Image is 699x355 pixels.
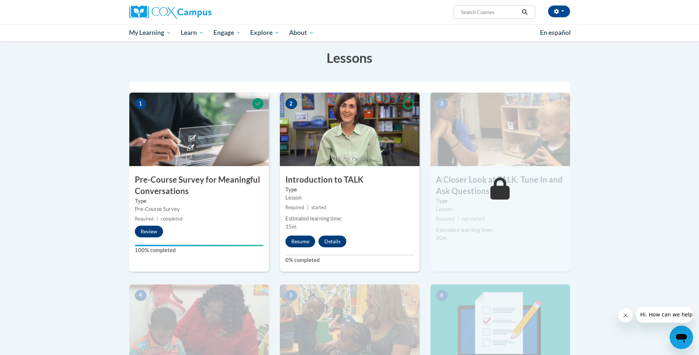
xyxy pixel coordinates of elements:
[436,216,455,222] span: Required
[129,174,269,197] h3: Pre-Course Survey for Meaningful Conversations
[129,6,212,19] img: Cox Campus
[519,8,530,17] button: Search
[670,326,693,349] iframe: Button to launch messaging window
[284,24,319,41] a: About
[540,29,571,36] span: En español
[636,306,693,323] iframe: Message from company
[118,24,581,41] div: Main menu
[181,28,204,37] span: Learn
[462,216,484,222] span: not started
[285,236,315,247] button: Resume
[213,28,241,37] span: Engage
[280,93,419,166] img: Course Image
[285,194,414,202] div: Lesson
[618,308,633,323] iframe: Close message
[318,236,346,247] button: Details
[135,246,263,254] label: 100% completed
[135,290,147,301] span: 4
[285,290,297,301] span: 5
[430,174,570,197] h3: A Closer Look at TALK: Tune In and Ask Questions
[436,235,447,241] span: 20m
[125,24,176,41] a: My Learning
[135,98,147,109] span: 1
[436,98,448,109] span: 3
[436,205,565,213] div: Lesson
[311,205,326,210] span: started
[161,216,183,222] span: completed
[285,223,296,230] span: 15m
[176,24,209,41] a: Learn
[129,6,269,19] a: Cox Campus
[129,93,269,166] img: Course Image
[285,98,297,109] span: 2
[436,197,565,205] label: Type
[156,216,158,222] span: |
[285,256,414,264] label: 0% completed
[430,93,570,166] img: Course Image
[436,226,565,234] div: Estimated learning time:
[135,216,154,222] span: Required
[129,49,570,67] h3: Lessons
[4,5,60,11] span: Hi. How can we help?
[285,205,304,210] span: Required
[135,205,263,213] div: Pre-Course Survey
[548,6,570,17] button: Account Settings
[209,24,246,41] a: Engage
[285,186,414,194] label: Type
[129,28,171,37] span: My Learning
[280,174,419,186] h3: Introduction to TALK
[535,25,576,40] a: En español
[250,28,280,37] span: Explore
[289,28,314,37] span: About
[307,205,309,210] span: |
[135,226,163,237] button: Review
[458,216,459,222] span: |
[135,245,263,246] div: Your progress
[135,197,263,205] label: Type
[245,24,284,41] a: Explore
[460,8,519,17] input: Search Courses
[436,290,448,301] span: 6
[285,215,414,223] div: Estimated learning time:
